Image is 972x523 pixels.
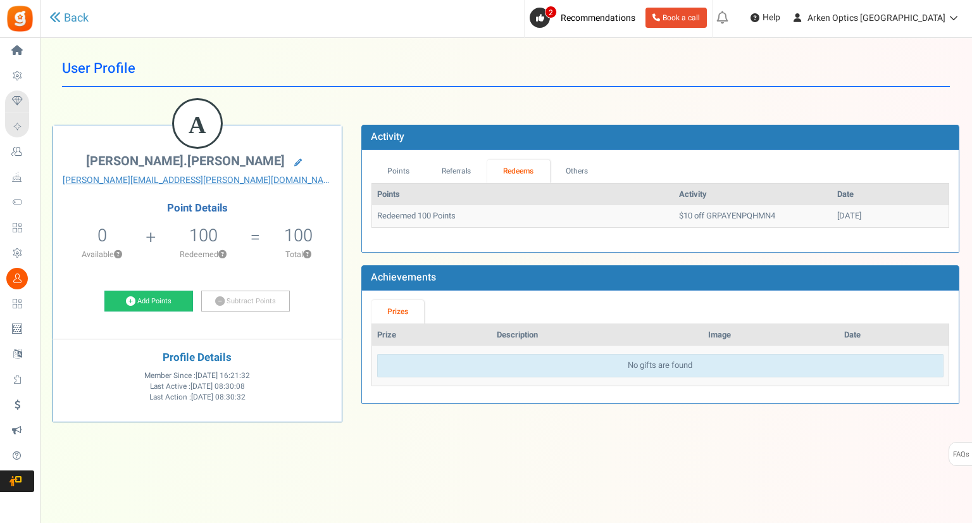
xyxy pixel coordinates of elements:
span: Help [759,11,780,24]
th: Description [492,324,703,346]
button: ? [218,251,227,259]
a: Book a call [645,8,707,28]
p: Total [262,249,335,260]
th: Date [839,324,949,346]
span: 2 [545,6,557,18]
h5: 100 [189,226,218,245]
a: Help [745,8,785,28]
p: Redeemed [158,249,249,260]
a: 2 Recommendations [530,8,640,28]
span: Recommendations [561,11,635,25]
span: FAQs [952,443,969,467]
span: [DATE] 16:21:32 [196,370,250,381]
a: Subtract Points [201,291,290,312]
span: Arken Optics [GEOGRAPHIC_DATA] [807,11,945,25]
th: Prize [372,324,492,346]
img: Gratisfaction [6,4,34,33]
span: [DATE] 08:30:08 [190,381,245,392]
p: Available [59,249,145,260]
span: Last Action : [149,392,246,403]
td: $10 off GRPAYENPQHMN4 [674,205,832,227]
a: Add Points [104,291,193,312]
h5: 100 [284,226,313,245]
h4: Point Details [53,203,342,214]
button: ? [303,251,311,259]
a: Prizes [371,300,425,324]
th: Activity [674,184,832,206]
span: [DATE] 08:30:32 [191,392,246,403]
figcaption: A [174,100,221,149]
div: No gifts are found [377,354,944,377]
b: Activity [371,129,404,144]
span: Member Since : [144,370,250,381]
h4: Profile Details [63,352,332,364]
th: Image [703,324,838,346]
b: Achievements [371,270,436,285]
span: 0 [97,223,107,248]
a: Referrals [425,160,487,183]
th: Date [832,184,949,206]
td: Redeemed 100 Points [372,205,674,227]
span: Last Active : [150,381,245,392]
a: Redeems [487,160,550,183]
h1: User Profile [62,51,950,87]
span: [PERSON_NAME].[PERSON_NAME] [86,152,285,170]
button: ? [114,251,122,259]
a: Others [550,160,604,183]
th: Points [372,184,674,206]
a: [PERSON_NAME][EMAIL_ADDRESS][PERSON_NAME][DOMAIN_NAME] [63,174,332,187]
a: Points [371,160,426,183]
td: [DATE] [832,205,949,227]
